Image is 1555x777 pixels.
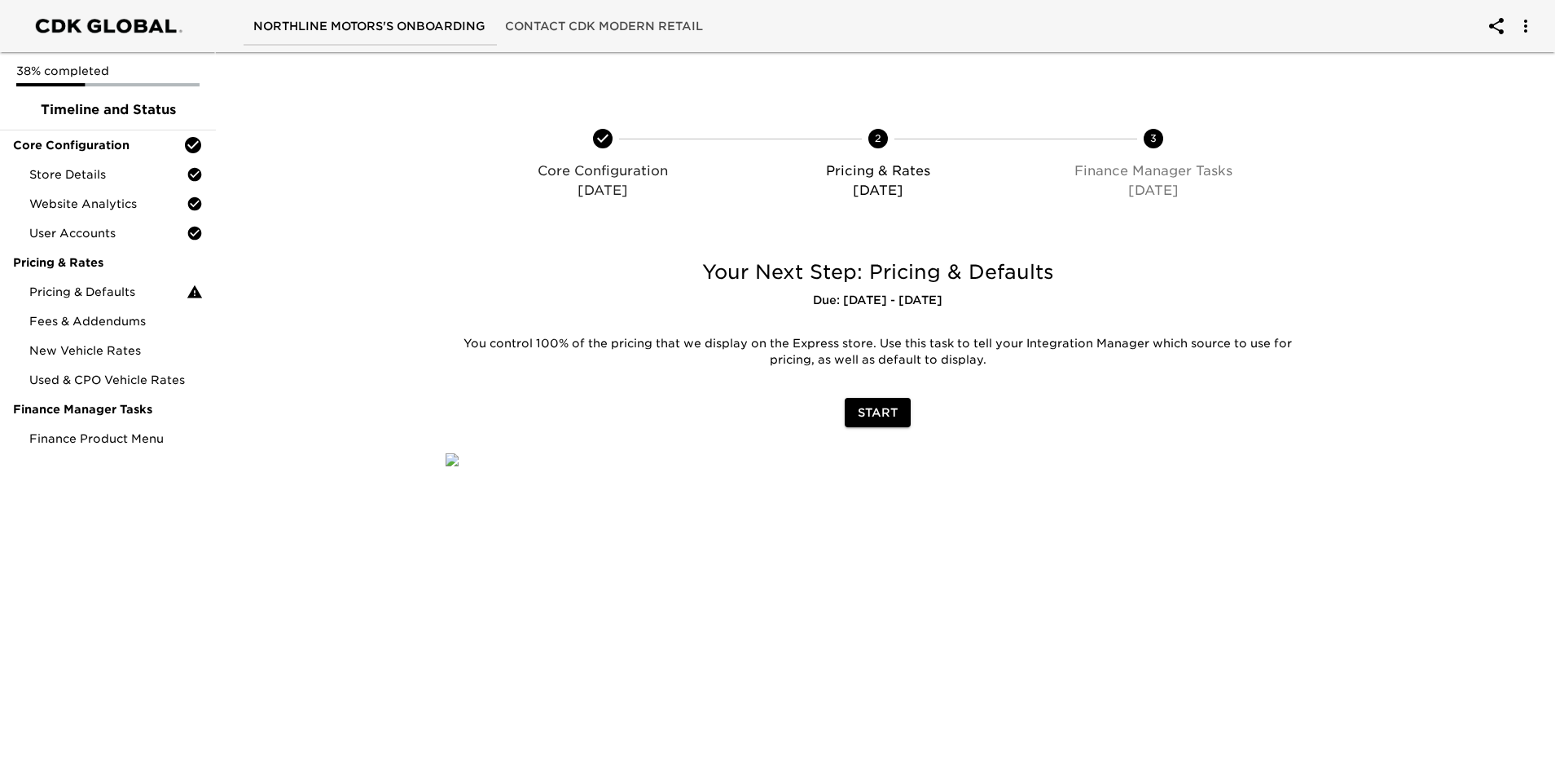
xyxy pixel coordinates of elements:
[472,161,734,181] p: Core Configuration
[29,372,203,388] span: Used & CPO Vehicle Rates
[1150,132,1157,144] text: 3
[446,292,1310,310] h6: Due: [DATE] - [DATE]
[29,342,203,359] span: New Vehicle Rates
[1506,7,1545,46] button: account of current user
[29,313,203,329] span: Fees & Addendums
[446,453,459,466] img: qkibX1zbU72zw90W6Gan%2FTemplates%2FRjS7uaFIXtg43HUzxvoG%2F3e51d9d6-1114-4229-a5bf-f5ca567b6beb.jpg
[505,16,703,37] span: Contact CDK Modern Retail
[1022,161,1285,181] p: Finance Manager Tasks
[29,196,187,212] span: Website Analytics
[29,225,187,241] span: User Accounts
[845,398,911,428] button: Start
[858,403,898,423] span: Start
[1022,181,1285,201] p: [DATE]
[13,100,203,120] span: Timeline and Status
[29,166,187,183] span: Store Details
[1477,7,1516,46] button: account of current user
[472,181,734,201] p: [DATE]
[875,132,881,144] text: 2
[747,181,1009,201] p: [DATE]
[29,284,187,300] span: Pricing & Defaults
[16,63,200,79] p: 38% completed
[29,430,203,447] span: Finance Product Menu
[13,254,203,271] span: Pricing & Rates
[458,336,1298,369] p: You control 100% of the pricing that we display on the Express store. Use this task to tell your ...
[253,16,485,37] span: Northline Motors's Onboarding
[13,137,183,153] span: Core Configuration
[446,259,1310,285] h5: Your Next Step: Pricing & Defaults
[13,401,203,417] span: Finance Manager Tasks
[747,161,1009,181] p: Pricing & Rates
